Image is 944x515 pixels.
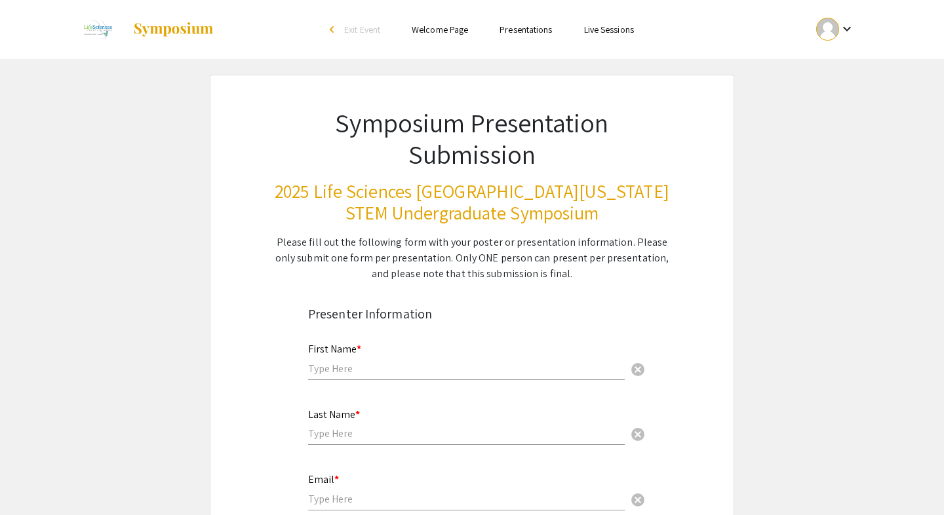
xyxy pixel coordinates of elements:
a: Welcome Page [412,24,468,35]
img: Symposium by ForagerOne [132,22,214,37]
mat-icon: Expand account dropdown [839,21,855,37]
span: cancel [630,427,646,442]
input: Type Here [308,492,625,506]
button: Clear [625,355,651,381]
a: 2025 Life Sciences South Florida STEM Undergraduate Symposium [75,13,214,46]
mat-label: Last Name [308,408,360,421]
div: Presenter Information [308,304,636,324]
div: arrow_back_ios [330,26,338,33]
img: 2025 Life Sciences South Florida STEM Undergraduate Symposium [75,13,119,46]
h1: Symposium Presentation Submission [274,107,670,170]
button: Clear [625,486,651,512]
span: cancel [630,492,646,508]
div: Please fill out the following form with your poster or presentation information. Please only subm... [274,235,670,282]
a: Live Sessions [584,24,634,35]
input: Type Here [308,362,625,375]
h3: 2025 Life Sciences [GEOGRAPHIC_DATA][US_STATE] STEM Undergraduate Symposium [274,180,670,224]
span: cancel [630,362,646,377]
input: Type Here [308,427,625,440]
span: Exit Event [344,24,380,35]
button: Clear [625,421,651,447]
mat-label: Email [308,472,339,486]
button: Expand account dropdown [802,14,869,44]
mat-label: First Name [308,342,361,356]
iframe: Chat [10,456,56,505]
a: Presentations [500,24,552,35]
